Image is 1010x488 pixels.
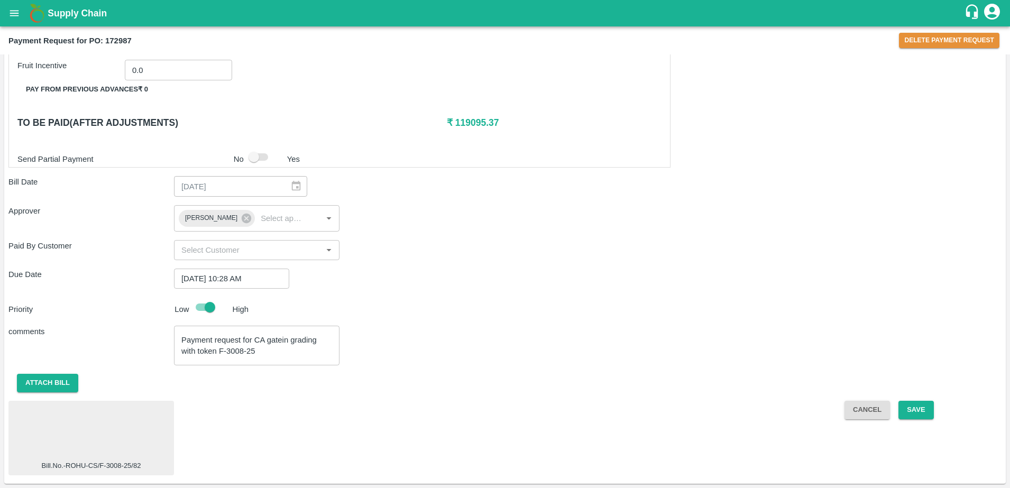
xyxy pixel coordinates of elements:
button: open drawer [2,1,26,25]
button: Delete Payment Request [899,33,999,48]
a: Supply Chain [48,6,964,21]
p: Due Date [8,269,174,280]
input: Bill Date [174,176,282,196]
button: Cancel [844,401,890,419]
b: Payment Request for PO: 172987 [8,36,132,45]
p: Priority [8,303,170,315]
p: High [233,303,249,315]
p: Paid By Customer [8,240,174,252]
span: [PERSON_NAME] [179,213,244,224]
p: Bill Date [8,176,174,188]
input: Select approver [256,211,305,225]
textarea: Payment request for CA gatein grading with token F-3008-25 [181,335,332,357]
input: Select Customer [177,243,319,257]
p: No [234,153,244,165]
span: Bill.No.-ROHU-CS/F-3008-25/82 [42,461,141,471]
p: Fruit Incentive [17,60,125,71]
div: [PERSON_NAME] [179,210,255,227]
div: customer-support [964,4,983,23]
p: Approver [8,205,174,217]
div: account of current user [983,2,1002,24]
button: Save [898,401,933,419]
p: comments [8,326,174,337]
p: Yes [287,153,300,165]
button: Open [322,211,336,225]
button: Pay from previous advances₹ 0 [17,80,157,99]
p: Low [175,303,189,315]
input: Fruit Incentive [125,60,232,80]
b: Supply Chain [48,8,107,19]
p: Send Partial Payment [17,153,229,165]
input: Choose date, selected date is Sep 28, 2025 [174,269,282,289]
h6: To be paid(After adjustments) [17,115,447,130]
img: logo [26,3,48,24]
h6: ₹ 119095.37 [447,115,662,130]
button: Attach bill [17,374,78,392]
button: Open [322,243,336,257]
